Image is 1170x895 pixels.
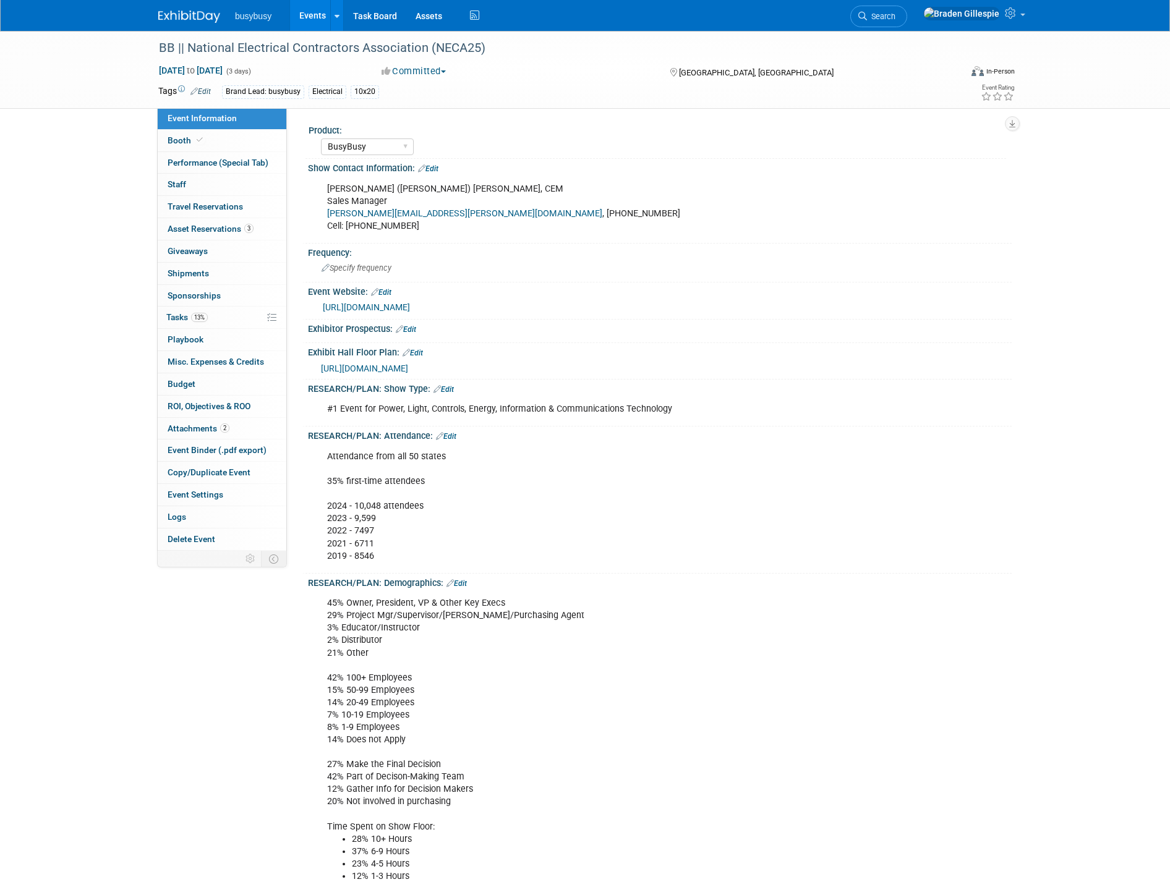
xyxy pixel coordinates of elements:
td: Tags [158,85,211,99]
span: busybusy [235,11,271,21]
span: Booth [168,135,205,145]
div: Event Format [887,64,1015,83]
span: (3 days) [225,67,251,75]
div: Show Contact Information: [308,159,1012,175]
div: Event Rating [981,85,1014,91]
span: Budget [168,379,195,389]
a: Event Information [158,108,286,129]
a: Edit [446,579,467,588]
a: Edit [433,385,454,394]
span: Specify frequency [322,263,391,273]
a: Copy/Duplicate Event [158,462,286,483]
a: Playbook [158,329,286,350]
li: 23% 4-5 Hours [352,858,868,870]
span: Copy/Duplicate Event [168,467,250,477]
a: Performance (Special Tab) [158,152,286,174]
span: 13% [191,313,208,322]
span: Travel Reservations [168,201,243,211]
a: ROI, Objectives & ROO [158,396,286,417]
a: Tasks13% [158,307,286,328]
a: Delete Event [158,528,286,550]
a: Event Settings [158,484,286,506]
a: Attachments2 [158,418,286,439]
a: Booth [158,130,286,151]
a: [URL][DOMAIN_NAME] [323,302,410,312]
img: ExhibitDay [158,11,220,23]
div: RESEARCH/PLAN: Attendance: [308,426,1012,443]
span: Event Settings [168,490,223,499]
span: Event Information [168,113,237,123]
span: 3 [244,224,254,233]
span: Sponsorships [168,291,221,300]
div: Exhibitor Prospectus: [308,320,1012,336]
div: RESEARCH/PLAN: Show Type: [308,380,1012,396]
div: Exhibit Hall Floor Plan: [308,343,1012,359]
span: [GEOGRAPHIC_DATA], [GEOGRAPHIC_DATA] [679,68,834,77]
a: Edit [436,432,456,441]
a: Edit [396,325,416,334]
div: Frequency: [308,244,1012,259]
a: Shipments [158,263,286,284]
div: Event Website: [308,282,1012,299]
span: Attachments [168,423,229,433]
span: Asset Reservations [168,224,254,234]
td: Toggle Event Tabs [262,551,287,567]
td: Personalize Event Tab Strip [240,551,262,567]
span: Performance (Special Tab) [168,158,268,168]
div: RESEARCH/PLAN: Demographics: [308,574,1012,590]
a: Edit [190,87,211,96]
span: [DATE] [DATE] [158,65,223,76]
span: Shipments [168,268,209,278]
a: Asset Reservations3 [158,218,286,240]
span: Misc. Expenses & Credits [168,357,264,367]
li: 37% 6-9 Hours [352,846,868,858]
img: Format-Inperson.png [971,66,984,76]
span: Logs [168,512,186,522]
a: Edit [418,164,438,173]
div: In-Person [986,67,1015,76]
div: Brand Lead: busybusy [222,85,304,98]
span: Tasks [166,312,208,322]
a: Misc. Expenses & Credits [158,351,286,373]
a: Sponsorships [158,285,286,307]
span: Playbook [168,334,203,344]
span: ROI, Objectives & ROO [168,401,250,411]
span: Event Binder (.pdf export) [168,445,267,455]
li: 12% 1-3 Hours [352,870,868,883]
a: Search [850,6,907,27]
span: Staff [168,179,186,189]
a: Edit [403,349,423,357]
a: Staff [158,174,286,195]
a: [PERSON_NAME][EMAIL_ADDRESS][PERSON_NAME][DOMAIN_NAME] [327,208,602,219]
a: Logs [158,506,286,528]
button: Committed [377,65,451,78]
li: 28% 10+ Hours [352,833,868,846]
i: Booth reservation complete [197,137,203,143]
span: 2 [220,423,229,433]
div: BB || National Electrical Contractors Association (NECA25) [155,37,942,59]
span: Delete Event [168,534,215,544]
a: Travel Reservations [158,196,286,218]
a: Budget [158,373,286,395]
span: to [185,66,197,75]
div: Product: [309,121,1006,137]
div: Electrical [309,85,346,98]
span: Giveaways [168,246,208,256]
a: Edit [371,288,391,297]
div: [PERSON_NAME] ([PERSON_NAME]) [PERSON_NAME], CEM Sales Manager , [PHONE_NUMBER] Cell: [PHONE_NUMBER] [318,177,876,239]
a: Event Binder (.pdf export) [158,439,286,461]
a: Giveaways [158,240,286,262]
img: Braden Gillespie [923,7,1000,20]
span: Search [867,12,895,21]
div: Attendance from all 50 states 35% first-time attendees 2024 - 10,048 attendees 2023 - 9,599 2022 ... [318,444,876,569]
a: [URL][DOMAIN_NAME] [321,363,408,373]
div: #1 Event for Power, Light, Controls, Energy, Information & Communications Technology [318,397,876,422]
div: 10x20 [351,85,379,98]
